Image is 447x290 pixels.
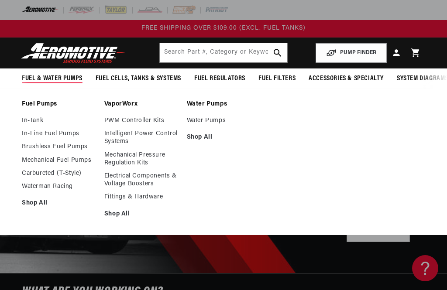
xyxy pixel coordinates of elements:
a: VaporWorx [104,100,178,108]
span: Fuel Filters [258,74,296,83]
a: Mechanical Pressure Regulation Kits [104,151,178,167]
a: Shop All [22,199,96,207]
summary: Fuel & Water Pumps [15,68,89,89]
summary: Accessories & Specialty [302,68,390,89]
button: PUMP FINDER [316,43,387,63]
a: Shop All [187,133,261,141]
a: In-Tank [22,117,96,125]
span: FREE SHIPPING OVER $109.00 (EXCL. FUEL TANKS) [141,25,306,31]
a: Fittings & Hardware [104,193,178,201]
span: Fuel Regulators [194,74,245,83]
span: Fuel & Water Pumps [22,74,83,83]
a: Intelligent Power Control Systems [104,130,178,146]
button: search button [268,43,287,62]
a: Mechanical Fuel Pumps [22,157,96,164]
span: Accessories & Specialty [309,74,384,83]
a: Brushless Fuel Pumps [22,143,96,151]
a: Electrical Components & Voltage Boosters [104,172,178,188]
a: Fuel Pumps [22,100,96,108]
a: In-Line Fuel Pumps [22,130,96,138]
input: Search by Part Number, Category or Keyword [160,43,288,62]
summary: Fuel Filters [252,68,302,89]
a: Carbureted (T-Style) [22,170,96,177]
img: Aeromotive [19,43,128,63]
summary: Fuel Regulators [188,68,252,89]
summary: Fuel Cells, Tanks & Systems [89,68,188,89]
a: Water Pumps [187,100,261,108]
a: Water Pumps [187,117,261,125]
a: PWM Controller Kits [104,117,178,125]
a: Waterman Racing [22,183,96,191]
span: Fuel Cells, Tanks & Systems [96,74,181,83]
a: Shop All [104,210,178,218]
